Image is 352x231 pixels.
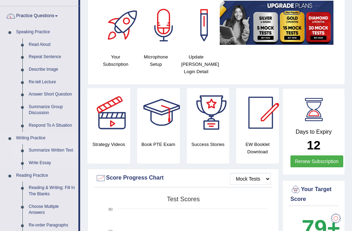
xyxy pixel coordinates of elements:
a: Reading Practice [13,169,78,182]
h4: Update [PERSON_NAME] Login Detail [179,53,213,75]
b: 12 [307,138,321,152]
a: Summarize Written Text [26,144,78,157]
text: 90 [108,207,113,211]
a: Read Aloud [26,38,78,51]
h4: EW Booklet Download [236,141,279,155]
a: Reading & Writing: Fill In The Blanks [26,182,78,200]
a: Write Essay [26,157,78,169]
a: Choose Multiple Answers [26,201,78,219]
a: Writing Practice [13,132,78,145]
a: Respond To A Situation [26,119,78,132]
a: Practice Questions [0,6,78,24]
h4: Book PTE Exam [137,141,180,148]
div: Your Target Score [290,184,337,203]
tspan: Test scores [167,196,200,203]
div: Score Progress Chart [96,173,271,183]
a: Renew Subscription [290,155,343,167]
a: Speaking Practice [13,26,78,38]
a: Re-tell Lecture [26,76,78,89]
h4: Success Stories [187,141,230,148]
a: Describe Image [26,63,78,76]
h4: Your Subscription [99,53,132,68]
a: Answer Short Question [26,88,78,101]
h4: Microphone Setup [139,53,173,68]
a: Summarize Group Discussion [26,101,78,119]
h4: Days to Expiry [290,129,337,135]
a: Repeat Sentence [26,51,78,63]
img: small5.jpg [220,1,333,45]
h4: Strategy Videos [87,141,130,148]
